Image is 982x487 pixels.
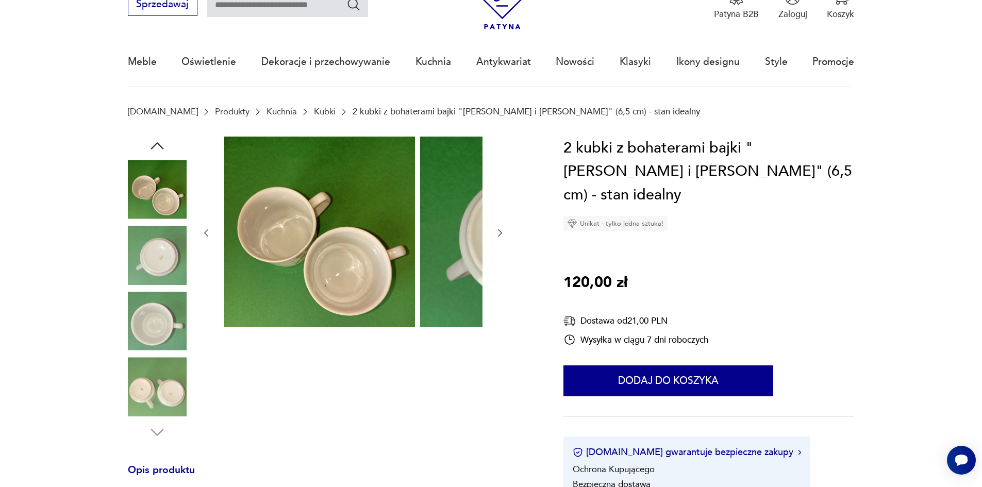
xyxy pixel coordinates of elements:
img: Ikona strzałki w prawo [798,450,801,455]
p: 2 kubki z bohaterami bajki "[PERSON_NAME] i [PERSON_NAME]" (6,5 cm) - stan idealny [353,107,700,116]
a: Kuchnia [415,38,451,86]
p: Koszyk [827,8,854,20]
a: Klasyki [620,38,651,86]
a: Dekoracje i przechowywanie [261,38,390,86]
li: Ochrona Kupującego [573,463,655,475]
img: Ikona diamentu [568,219,577,228]
button: Dodaj do koszyka [563,365,773,396]
a: Sprzedawaj [128,1,197,9]
a: Kubki [314,107,336,116]
img: Ikona certyfikatu [573,447,583,458]
iframe: Smartsupp widget button [947,446,976,475]
a: Style [765,38,788,86]
h1: 2 kubki z bohaterami bajki "[PERSON_NAME] i [PERSON_NAME]" (6,5 cm) - stan idealny [563,137,854,207]
a: Oświetlenie [181,38,236,86]
a: Promocje [812,38,854,86]
div: Unikat - tylko jedna sztuka! [563,216,668,231]
img: Zdjęcie produktu 2 kubki z bohaterami bajki "Jacek i Agatka" (6,5 cm) - stan idealny [128,292,187,350]
img: Ikona dostawy [563,314,576,327]
a: Ikony designu [676,38,740,86]
img: Zdjęcie produktu 2 kubki z bohaterami bajki "Jacek i Agatka" (6,5 cm) - stan idealny [128,357,187,416]
img: Zdjęcie produktu 2 kubki z bohaterami bajki "Jacek i Agatka" (6,5 cm) - stan idealny [128,160,187,219]
h3: Opis produktu [128,466,534,487]
div: Dostawa od 21,00 PLN [563,314,708,327]
p: Patyna B2B [714,8,759,20]
a: Kuchnia [267,107,297,116]
img: Zdjęcie produktu 2 kubki z bohaterami bajki "Jacek i Agatka" (6,5 cm) - stan idealny [128,226,187,284]
p: Zaloguj [778,8,807,20]
a: Meble [128,38,157,86]
button: [DOMAIN_NAME] gwarantuje bezpieczne zakupy [573,446,801,459]
a: Antykwariat [476,38,531,86]
div: Wysyłka w ciągu 7 dni roboczych [563,333,708,346]
a: [DOMAIN_NAME] [128,107,198,116]
p: 120,00 zł [563,271,627,295]
img: Zdjęcie produktu 2 kubki z bohaterami bajki "Jacek i Agatka" (6,5 cm) - stan idealny [420,137,611,327]
a: Nowości [556,38,594,86]
img: Zdjęcie produktu 2 kubki z bohaterami bajki "Jacek i Agatka" (6,5 cm) - stan idealny [224,137,415,327]
a: Produkty [215,107,249,116]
